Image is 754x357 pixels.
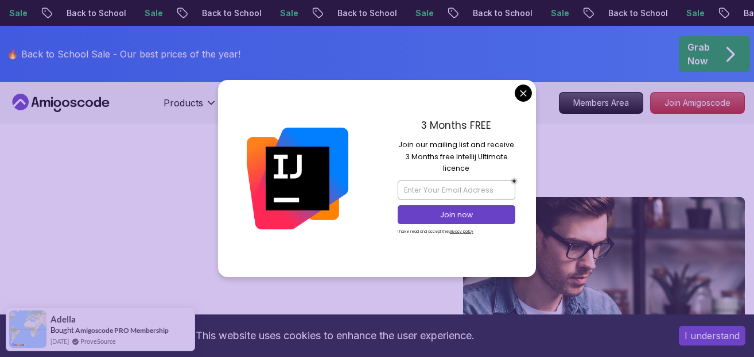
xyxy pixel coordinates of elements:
[80,336,116,346] a: ProveSource
[50,325,74,335] span: Bought
[597,7,675,19] p: Back to School
[164,96,217,119] button: Products
[559,92,643,114] a: Members Area
[134,7,170,19] p: Sale
[405,7,441,19] p: Sale
[651,93,744,113] p: Join Amigoscode
[50,314,76,324] span: Adella
[679,326,745,346] button: Accept cookies
[687,40,710,68] p: Grab Now
[56,7,134,19] p: Back to School
[191,7,269,19] p: Back to School
[540,7,577,19] p: Sale
[50,336,69,346] span: [DATE]
[462,7,540,19] p: Back to School
[650,92,745,114] a: Join Amigoscode
[7,47,240,61] p: 🔥 Back to School Sale - Our best prices of the year!
[9,310,46,348] img: provesource social proof notification image
[9,323,662,348] div: This website uses cookies to enhance the user experience.
[559,93,643,113] p: Members Area
[269,7,306,19] p: Sale
[675,7,712,19] p: Sale
[327,7,405,19] p: Back to School
[164,96,203,110] p: Products
[75,326,169,335] a: Amigoscode PRO Membership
